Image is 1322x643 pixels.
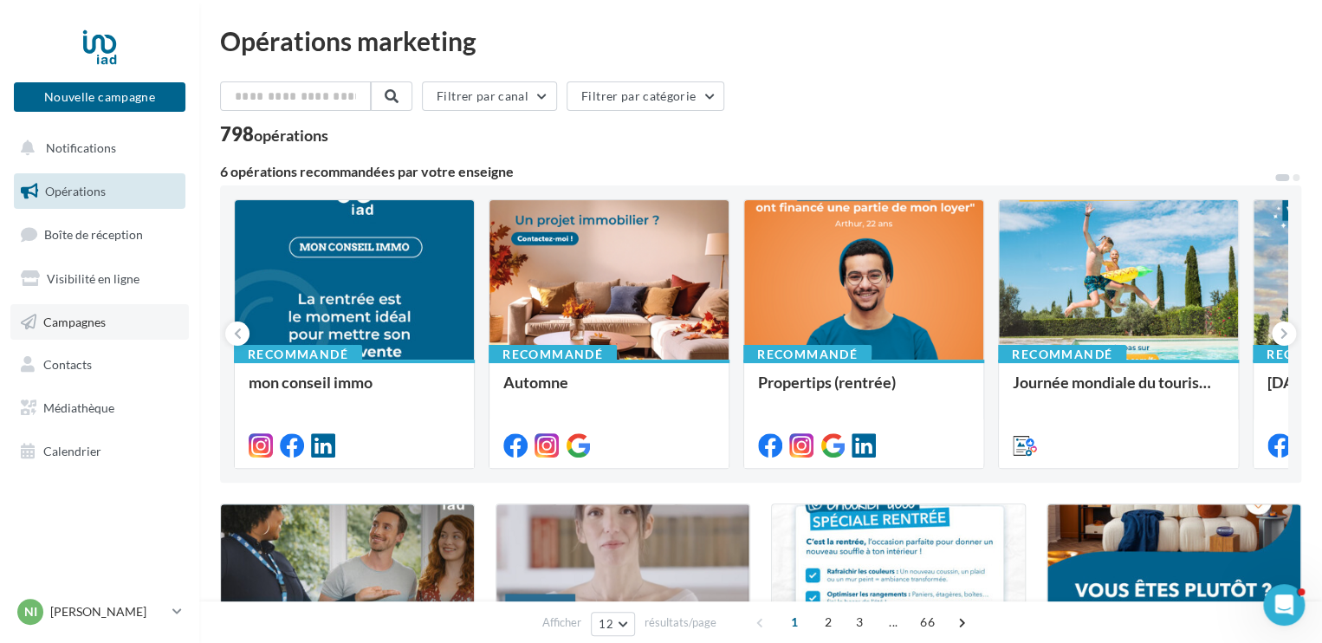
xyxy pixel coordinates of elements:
[10,173,189,210] a: Opérations
[10,130,182,166] button: Notifications
[758,373,969,408] div: Propertips (rentrée)
[913,608,942,636] span: 66
[220,125,328,144] div: 798
[43,314,106,328] span: Campagnes
[879,608,907,636] span: ...
[10,216,189,253] a: Boîte de réception
[50,603,165,620] p: [PERSON_NAME]
[10,261,189,297] a: Visibilité en ligne
[249,373,460,408] div: mon conseil immo
[220,28,1301,54] div: Opérations marketing
[503,373,715,408] div: Automne
[24,603,37,620] span: NI
[591,612,635,636] button: 12
[45,184,106,198] span: Opérations
[43,400,114,415] span: Médiathèque
[814,608,842,636] span: 2
[254,127,328,143] div: opérations
[567,81,724,111] button: Filtrer par catégorie
[743,345,872,364] div: Recommandé
[43,444,101,458] span: Calendrier
[781,608,808,636] span: 1
[10,390,189,426] a: Médiathèque
[998,345,1126,364] div: Recommandé
[1263,584,1305,626] iframe: Intercom live chat
[489,345,617,364] div: Recommandé
[846,608,873,636] span: 3
[1013,373,1224,408] div: Journée mondiale du tourisme
[422,81,557,111] button: Filtrer par canal
[44,227,143,242] span: Boîte de réception
[10,304,189,341] a: Campagnes
[14,595,185,628] a: NI [PERSON_NAME]
[46,140,116,155] span: Notifications
[645,614,716,631] span: résultats/page
[220,165,1273,179] div: 6 opérations recommandées par votre enseigne
[10,347,189,383] a: Contacts
[599,617,613,631] span: 12
[43,357,92,372] span: Contacts
[47,271,139,286] span: Visibilité en ligne
[14,82,185,112] button: Nouvelle campagne
[542,614,581,631] span: Afficher
[234,345,362,364] div: Recommandé
[10,433,189,470] a: Calendrier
